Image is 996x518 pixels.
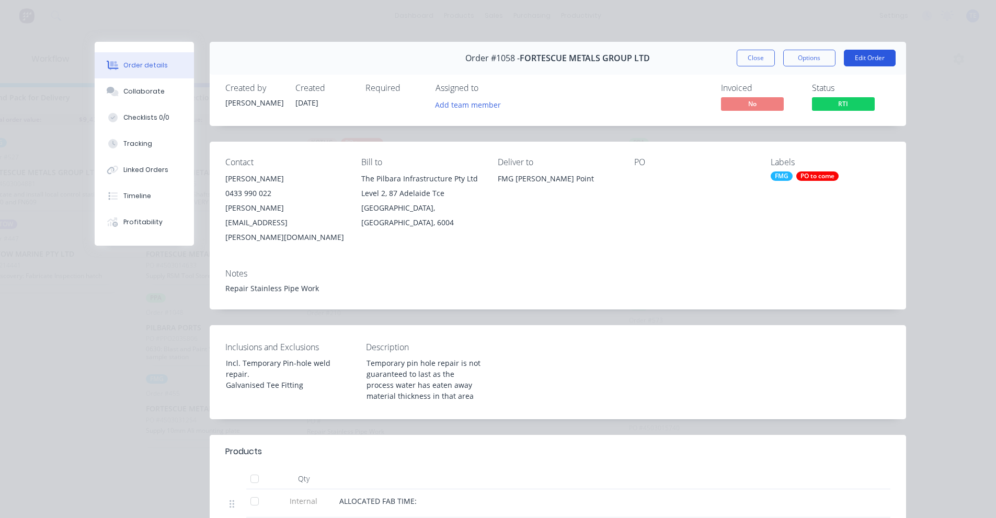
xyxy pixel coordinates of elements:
button: Add team member [436,97,507,111]
button: Add team member [429,97,506,111]
span: ALLOCATED FAB TIME: [339,496,417,506]
div: The Pilbara Infrastructure Pty Ltd Level 2, 87 Adelaide Tce [361,171,481,201]
label: Description [366,341,497,353]
div: Temporary pin hole repair is not guaranteed to last as the process water has eaten away material ... [358,355,489,404]
div: Deliver to [498,157,617,167]
div: Tracking [123,139,152,148]
span: No [721,97,784,110]
button: Options [783,50,835,66]
button: Checklists 0/0 [95,105,194,131]
div: Order details [123,61,168,70]
div: PO to come [796,171,839,181]
div: [PERSON_NAME][EMAIL_ADDRESS][PERSON_NAME][DOMAIN_NAME] [225,201,345,245]
div: Incl. Temporary Pin-hole weld repair. Galvanised Tee Fitting [217,355,348,393]
span: FORTESCUE METALS GROUP LTD [520,53,650,63]
div: Linked Orders [123,165,168,175]
button: Timeline [95,183,194,209]
div: Assigned to [436,83,540,93]
div: [PERSON_NAME] [225,171,345,186]
span: Order #1058 - [465,53,520,63]
button: Close [737,50,775,66]
div: FMG [771,171,793,181]
button: Profitability [95,209,194,235]
button: Linked Orders [95,157,194,183]
div: Created [295,83,353,93]
div: PO [634,157,754,167]
div: [PERSON_NAME]0433 990 022[PERSON_NAME][EMAIL_ADDRESS][PERSON_NAME][DOMAIN_NAME] [225,171,345,245]
div: Status [812,83,890,93]
span: RTI [812,97,875,110]
div: Required [365,83,423,93]
div: Profitability [123,217,163,227]
div: FMG [PERSON_NAME] Point [498,171,617,186]
div: [PERSON_NAME] [225,97,283,108]
span: Internal [277,496,331,507]
div: 0433 990 022 [225,186,345,201]
label: Inclusions and Exclusions [225,341,356,353]
div: Repair Stainless Pipe Work [225,283,890,294]
button: Order details [95,52,194,78]
div: Qty [272,468,335,489]
div: Products [225,445,262,458]
div: Contact [225,157,345,167]
div: FMG [PERSON_NAME] Point [498,171,617,205]
div: Timeline [123,191,151,201]
div: Checklists 0/0 [123,113,169,122]
div: Labels [771,157,890,167]
div: Collaborate [123,87,165,96]
span: [DATE] [295,98,318,108]
div: The Pilbara Infrastructure Pty Ltd Level 2, 87 Adelaide Tce[GEOGRAPHIC_DATA], [GEOGRAPHIC_DATA], ... [361,171,481,230]
div: Created by [225,83,283,93]
div: Bill to [361,157,481,167]
button: Tracking [95,131,194,157]
div: [GEOGRAPHIC_DATA], [GEOGRAPHIC_DATA], 6004 [361,201,481,230]
button: Collaborate [95,78,194,105]
div: Notes [225,269,890,279]
button: Edit Order [844,50,896,66]
button: RTI [812,97,875,113]
div: Invoiced [721,83,799,93]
